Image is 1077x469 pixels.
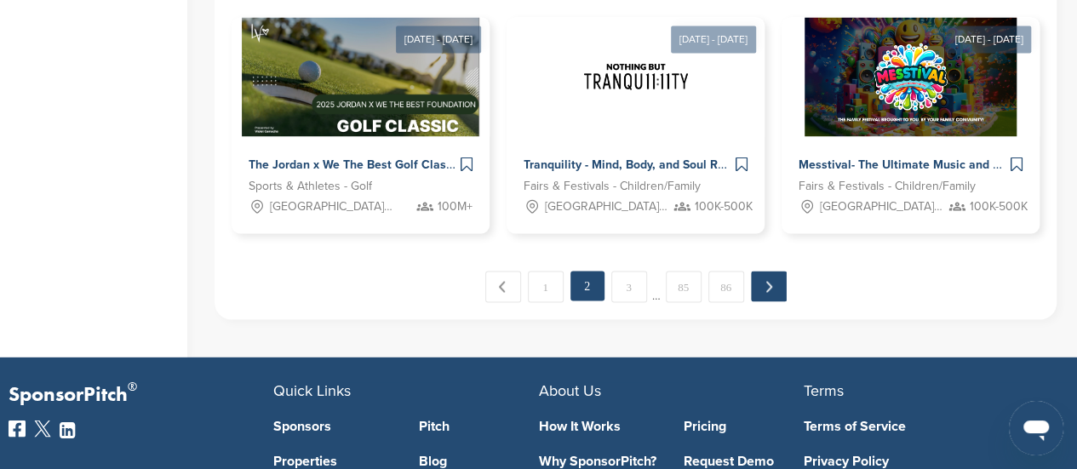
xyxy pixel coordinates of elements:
[249,177,372,196] span: Sports & Athletes - Golf
[751,271,787,301] a: Next →
[946,26,1031,53] div: [DATE] - [DATE]
[249,157,748,172] span: The Jordan x We The Best Golf Classic 2025 – Where Sports, Music & Philanthropy Collide
[242,17,479,136] img: Sponsorpitch &
[804,419,1043,432] a: Terms of Service
[671,26,756,53] div: [DATE] - [DATE]
[273,380,351,399] span: Quick Links
[539,380,601,399] span: About Us
[820,197,944,216] span: [GEOGRAPHIC_DATA], [GEOGRAPHIC_DATA]
[419,419,539,432] a: Pitch
[270,197,394,216] span: [GEOGRAPHIC_DATA], [GEOGRAPHIC_DATA]
[396,26,481,53] div: [DATE] - [DATE]
[708,271,744,302] a: 86
[652,271,661,301] span: …
[9,420,26,437] img: Facebook
[524,157,757,172] span: Tranquility - Mind, Body, and Soul Retreats
[485,271,521,302] a: ← Previous
[438,197,473,216] span: 100M+
[34,420,51,437] img: Twitter
[128,375,137,397] span: ®
[804,380,844,399] span: Terms
[799,177,976,196] span: Fairs & Festivals - Children/Family
[611,271,647,302] a: 3
[273,454,393,467] a: Properties
[684,454,804,467] a: Request Demo
[273,419,393,432] a: Sponsors
[695,197,753,216] span: 100K-500K
[570,271,604,300] em: 2
[9,382,273,407] p: SponsorPitch
[970,197,1028,216] span: 100K-500K
[804,454,1043,467] a: Privacy Policy
[805,17,1017,136] img: Sponsorpitch &
[539,419,659,432] a: How It Works
[419,454,539,467] a: Blog
[576,17,696,136] img: Sponsorpitch &
[545,197,669,216] span: [GEOGRAPHIC_DATA], [GEOGRAPHIC_DATA]
[528,271,564,302] a: 1
[524,177,701,196] span: Fairs & Festivals - Children/Family
[1009,401,1063,455] iframe: Button to launch messaging window
[666,271,702,302] a: 85
[539,454,659,467] a: Why SponsorPitch?
[684,419,804,432] a: Pricing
